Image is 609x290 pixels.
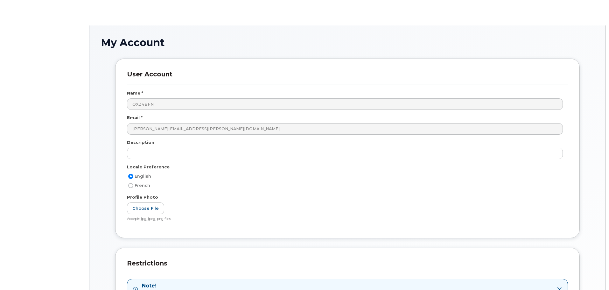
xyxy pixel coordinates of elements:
label: Profile Photo [127,194,158,200]
h3: Restrictions [127,259,568,273]
h3: User Account [127,70,568,84]
label: Name * [127,90,143,96]
label: Email * [127,115,143,121]
span: English [135,174,151,179]
input: English [128,174,133,179]
span: French [135,183,150,188]
label: Locale Preference [127,164,170,170]
h1: My Account [101,37,594,48]
div: Accepts jpg, jpeg, png files [127,217,563,222]
label: Choose File [127,202,164,214]
strong: Note! [142,282,418,290]
input: French [128,183,133,188]
label: Description [127,139,154,145]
